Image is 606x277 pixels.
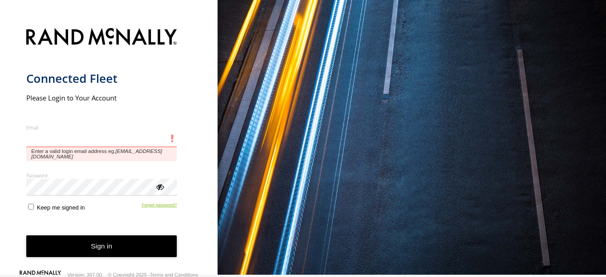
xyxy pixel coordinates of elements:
[142,202,177,211] a: Forgot password?
[155,182,164,191] div: ViewPassword
[26,26,177,49] img: Rand McNally
[26,235,177,258] button: Sign in
[26,71,177,86] h1: Connected Fleet
[26,147,177,161] span: Enter a valid login email address eg.
[26,124,177,131] label: Email
[31,148,162,159] em: [EMAIL_ADDRESS][DOMAIN_NAME]
[37,204,85,211] span: Keep me signed in
[26,93,177,102] h2: Please Login to Your Account
[26,172,177,179] label: Password
[28,204,34,210] input: Keep me signed in
[26,23,192,272] form: main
